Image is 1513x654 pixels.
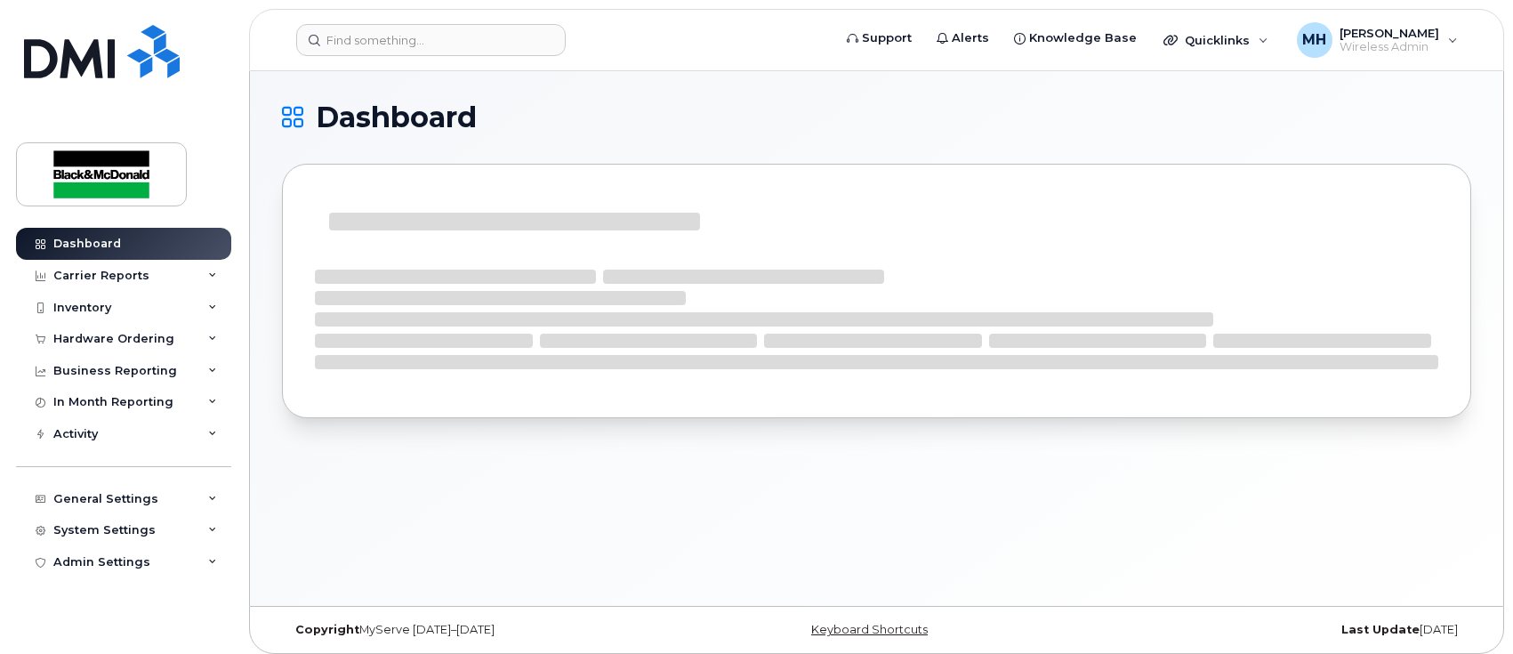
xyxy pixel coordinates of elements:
[282,623,679,637] div: MyServe [DATE]–[DATE]
[1341,623,1420,636] strong: Last Update
[811,623,928,636] a: Keyboard Shortcuts
[316,104,477,131] span: Dashboard
[295,623,359,636] strong: Copyright
[1074,623,1471,637] div: [DATE]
